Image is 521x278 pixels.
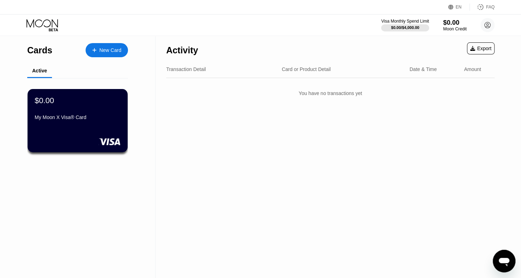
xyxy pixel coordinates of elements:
div: You have no transactions yet [166,83,494,103]
div: $0.00 [35,96,54,105]
div: $0.00 [443,19,467,26]
div: $0.00Moon Credit [443,19,467,31]
div: EN [456,5,462,10]
div: My Moon X Visa® Card [35,114,121,120]
div: Visa Monthly Spend Limit [381,19,429,24]
div: Moon Credit [443,26,467,31]
div: FAQ [470,4,494,11]
div: Date & Time [409,66,437,72]
div: $0.00 / $4,000.00 [391,25,419,30]
div: Amount [464,66,481,72]
div: FAQ [486,5,494,10]
div: Cards [27,45,52,55]
div: Activity [166,45,198,55]
iframe: Button to launch messaging window [493,250,515,272]
div: Export [467,42,494,54]
div: $0.00My Moon X Visa® Card [28,89,128,152]
div: Transaction Detail [166,66,206,72]
div: Card or Product Detail [282,66,331,72]
div: Visa Monthly Spend Limit$0.00/$4,000.00 [381,19,429,31]
div: Active [32,68,47,73]
div: New Card [86,43,128,57]
div: New Card [99,47,121,53]
div: Export [470,46,491,51]
div: EN [448,4,470,11]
